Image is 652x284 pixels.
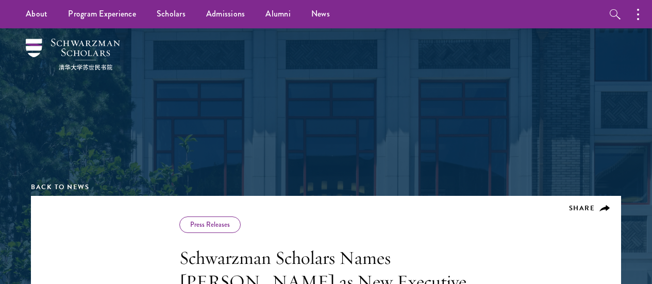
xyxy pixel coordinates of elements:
img: Schwarzman Scholars [26,39,120,70]
a: Back to News [31,182,89,192]
span: Share [569,203,595,213]
a: Press Releases [190,220,230,229]
button: Share [569,204,611,213]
